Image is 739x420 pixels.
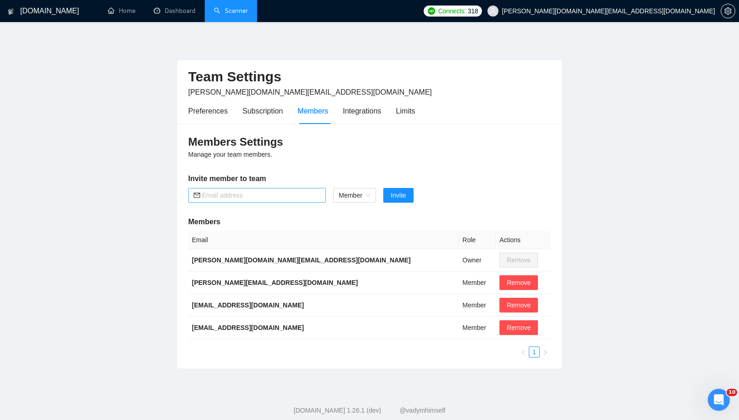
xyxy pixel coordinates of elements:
[192,324,304,331] b: [EMAIL_ADDRESS][DOMAIN_NAME]
[459,231,496,249] th: Role
[396,105,415,117] div: Limits
[459,272,496,294] td: Member
[540,346,551,358] li: Next Page
[459,317,496,339] td: Member
[188,88,432,96] span: [PERSON_NAME][DOMAIN_NAME][EMAIL_ADDRESS][DOMAIN_NAME]
[192,279,358,286] b: [PERSON_NAME][EMAIL_ADDRESS][DOMAIN_NAME]
[518,346,529,358] button: left
[391,190,406,200] span: Invite
[507,323,531,333] span: Remove
[490,8,496,14] span: user
[529,347,539,357] a: 1
[194,192,200,199] span: mail
[721,7,735,15] a: setting
[399,407,445,414] a: @vadymhimself
[518,346,529,358] li: Previous Page
[188,105,228,117] div: Preferences
[529,346,540,358] li: 1
[242,105,283,117] div: Subscription
[297,105,328,117] div: Members
[188,68,551,86] h2: Team Settings
[188,231,459,249] th: Email
[708,389,730,411] iframe: Intercom live chat
[543,350,548,355] span: right
[459,249,496,272] td: Owner
[499,298,538,312] button: Remove
[468,6,478,16] span: 318
[540,346,551,358] button: right
[521,350,526,355] span: left
[507,300,531,310] span: Remove
[383,188,413,203] button: Invite
[188,151,272,158] span: Manage your team members.
[339,188,370,202] span: Member
[721,4,735,18] button: setting
[721,7,735,15] span: setting
[343,105,381,117] div: Integrations
[214,7,248,15] a: searchScanner
[192,301,304,309] b: [EMAIL_ADDRESS][DOMAIN_NAME]
[499,275,538,290] button: Remove
[294,407,381,414] a: [DOMAIN_NAME] 1.26.1 (dev)
[202,190,320,200] input: Email address
[496,231,551,249] th: Actions
[192,256,411,264] b: [PERSON_NAME][DOMAIN_NAME][EMAIL_ADDRESS][DOMAIN_NAME]
[188,216,551,227] h5: Members
[188,173,551,184] h5: Invite member to team
[8,4,14,19] img: logo
[108,7,135,15] a: homeHome
[188,135,551,149] h3: Members Settings
[438,6,466,16] span: Connects:
[459,294,496,317] td: Member
[428,7,435,15] img: upwork-logo.png
[154,7,196,15] a: dashboardDashboard
[507,278,531,288] span: Remove
[727,389,737,396] span: 10
[499,320,538,335] button: Remove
